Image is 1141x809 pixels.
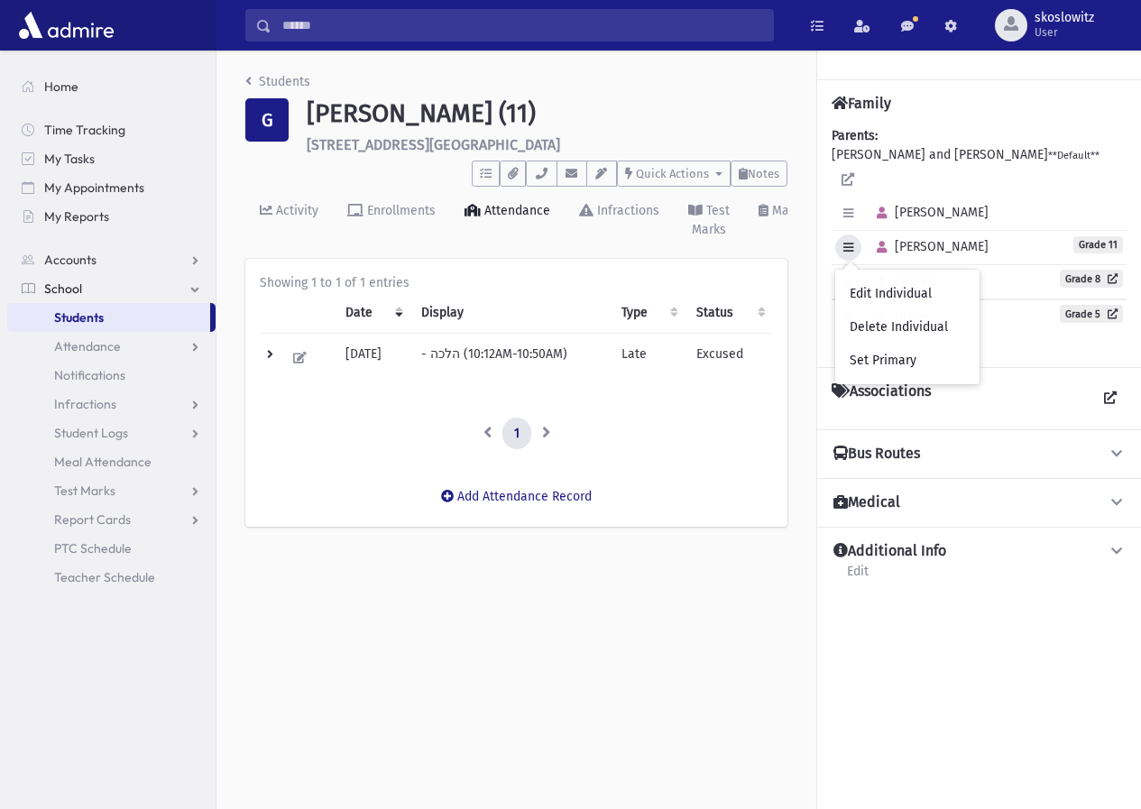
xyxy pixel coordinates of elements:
span: Student Logs [54,425,128,441]
td: [DATE] [335,333,410,382]
span: Report Cards [54,511,131,528]
span: PTC Schedule [54,540,132,556]
span: Infractions [54,396,116,412]
a: My Reports [7,202,216,231]
td: Excused [686,333,773,382]
a: Test Marks [7,476,216,505]
span: Home [44,78,78,95]
span: skoslowitz [1035,11,1094,25]
a: Time Tracking [7,115,216,144]
a: Marks [744,187,821,256]
div: Test Marks [692,203,730,237]
th: Type: activate to sort column ascending [611,292,686,334]
a: Attendance [450,187,565,256]
a: Infractions [565,187,674,256]
div: Activity [272,203,318,218]
h6: [STREET_ADDRESS][GEOGRAPHIC_DATA] [307,136,787,153]
span: Grade 11 [1073,236,1123,253]
div: Infractions [594,203,659,218]
td: - הלכה (10:12AM-10:50AM) [410,333,611,382]
a: Activity [245,187,333,256]
span: School [44,280,82,297]
button: Additional Info [832,542,1127,561]
a: Grade 8 [1060,270,1123,288]
a: Set Primary [835,344,980,377]
h4: Family [832,95,891,112]
a: 1 [502,418,531,450]
h1: [PERSON_NAME] (11) [307,98,787,129]
span: Attendance [54,338,121,354]
span: Teacher Schedule [54,569,155,585]
a: Students [7,303,210,332]
button: Bus Routes [832,445,1127,464]
h4: Bus Routes [833,445,920,464]
th: Status: activate to sort column ascending [686,292,773,334]
h4: Additional Info [833,542,946,561]
button: Add Attendance Record [429,480,603,512]
span: My Appointments [44,179,144,196]
a: Home [7,72,216,101]
a: Edit [846,561,870,593]
div: Enrollments [363,203,436,218]
th: Display [410,292,611,334]
a: My Appointments [7,173,216,202]
span: My Tasks [44,151,95,167]
a: Edit Individual [835,277,980,310]
input: Search [271,9,773,41]
div: G [245,98,289,142]
a: Test Marks [674,187,744,256]
a: Teacher Schedule [7,563,216,592]
button: Edit [287,345,313,371]
a: Accounts [7,245,216,274]
a: My Tasks [7,144,216,173]
th: Date: activate to sort column ascending [335,292,410,334]
a: Student Logs [7,418,216,447]
div: Attendance [481,203,550,218]
span: Meal Attendance [54,454,152,470]
a: Meal Attendance [7,447,216,476]
img: AdmirePro [14,7,118,43]
span: My Reports [44,208,109,225]
h4: Medical [833,493,900,512]
a: Report Cards [7,505,216,534]
a: Enrollments [333,187,450,256]
span: Students [54,309,104,326]
div: [PERSON_NAME] and [PERSON_NAME] [832,126,1127,353]
span: Notifications [54,367,125,383]
span: Notes [748,167,779,180]
span: Test Marks [54,483,115,499]
button: Medical [832,493,1127,512]
a: Delete Individual [835,310,980,344]
a: PTC Schedule [7,534,216,563]
td: Late [611,333,686,382]
span: Accounts [44,252,97,268]
nav: breadcrumb [245,72,310,98]
div: Marks [768,203,806,218]
a: Students [245,74,310,89]
a: Infractions [7,390,216,418]
a: School [7,274,216,303]
button: Notes [731,161,787,187]
span: User [1035,25,1094,40]
a: Attendance [7,332,216,361]
a: View all Associations [1094,382,1127,415]
div: Showing 1 to 1 of 1 entries [260,273,773,292]
span: [PERSON_NAME] [869,239,989,254]
span: Time Tracking [44,122,125,138]
button: Quick Actions [617,161,731,187]
span: Quick Actions [636,167,709,180]
a: Notifications [7,361,216,390]
b: Parents: [832,128,878,143]
span: [PERSON_NAME] [869,205,989,220]
h4: Associations [832,382,931,415]
a: Grade 5 [1060,305,1123,323]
